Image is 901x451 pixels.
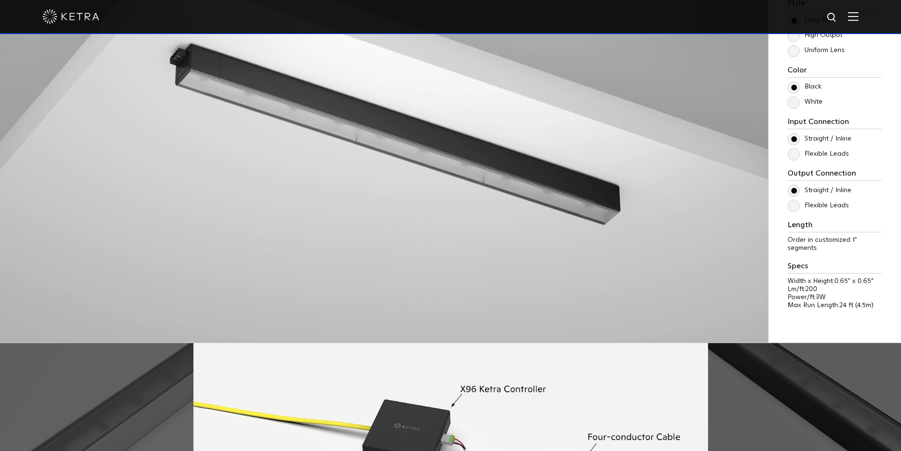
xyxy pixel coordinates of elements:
h3: Color [787,66,882,78]
h3: Input Connection [787,117,882,129]
label: Straight / Inline [787,186,851,195]
label: Uniform Lens [787,46,845,54]
label: Flexible Leads [787,202,849,210]
span: 3W [816,294,826,301]
img: Hamburger%20Nav.svg [848,12,858,21]
h3: Length [787,221,882,232]
span: 200 [805,286,817,292]
label: Flexible Leads [787,150,849,158]
span: 24 ft (4.5m) [840,302,874,309]
img: search icon [826,12,838,24]
p: Width x Height: [787,277,882,285]
p: Lm/ft: [787,285,882,293]
img: ketra-logo-2019-white [43,9,99,24]
p: Max Run Length: [787,301,882,310]
label: High Output [787,31,842,39]
span: Order in customized 1" segments. [787,237,857,251]
label: Black [787,83,822,91]
h3: Output Connection [787,169,882,181]
span: 0.65" x 0.65" [834,278,874,284]
p: Power/ft: [787,293,882,301]
label: White [787,98,822,106]
label: Straight / Inline [787,135,851,143]
h3: Specs [787,262,882,274]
